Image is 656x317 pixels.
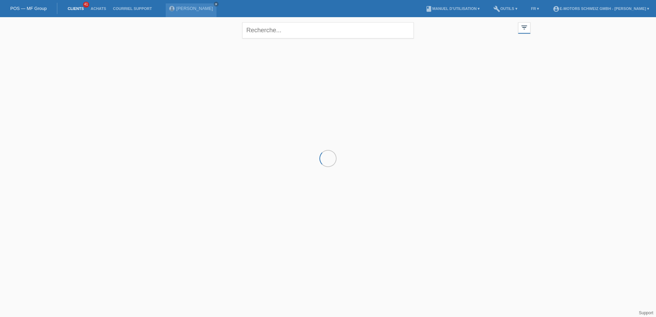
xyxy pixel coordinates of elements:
[490,7,520,11] a: buildOutils ▾
[109,7,155,11] a: Courriel Support
[64,7,87,11] a: Clients
[553,5,560,12] i: account_circle
[422,7,483,11] a: bookManuel d’utilisation ▾
[639,310,653,315] a: Support
[87,7,109,11] a: Achats
[425,5,432,12] i: book
[176,6,213,11] a: [PERSON_NAME]
[83,2,89,8] span: 41
[549,7,653,11] a: account_circleE-Motors Schweiz GmbH - [PERSON_NAME] ▾
[214,2,218,6] i: close
[214,2,219,7] a: close
[528,7,543,11] a: FR ▾
[242,22,414,38] input: Recherche...
[10,6,47,11] a: POS — MF Group
[493,5,500,12] i: build
[520,24,528,31] i: filter_list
